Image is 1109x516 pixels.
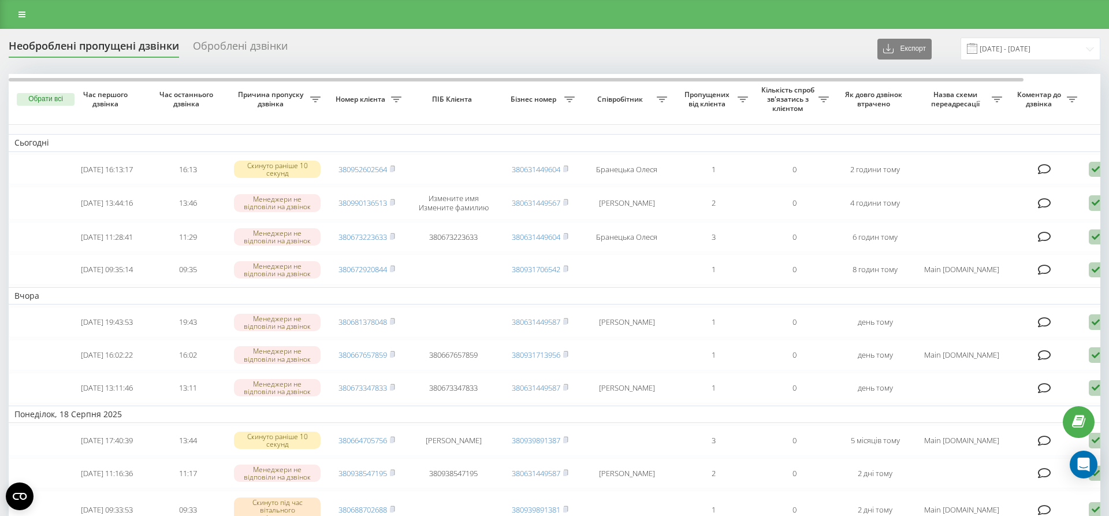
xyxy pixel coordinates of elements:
[234,379,321,396] div: Менеджери не відповіли на дзвінок
[234,465,321,482] div: Менеджери не відповіли на дзвінок
[673,307,754,337] td: 1
[754,222,835,253] td: 0
[147,187,228,219] td: 13:46
[66,373,147,403] td: [DATE] 13:11:46
[66,340,147,370] td: [DATE] 16:02:22
[835,425,916,456] td: 5 місяців тому
[407,373,500,403] td: 380673347833
[407,187,500,219] td: Измените имя Измените фамилию
[66,222,147,253] td: [DATE] 11:28:41
[147,254,228,285] td: 09:35
[835,222,916,253] td: 6 годин тому
[512,383,560,393] a: 380631449587
[835,154,916,185] td: 2 години тому
[234,90,310,108] span: Причина пропуску дзвінка
[338,350,387,360] a: 380667657859
[234,261,321,279] div: Менеджери не відповіли на дзвінок
[754,373,835,403] td: 0
[844,90,906,108] span: Як довго дзвінок втрачено
[754,425,835,456] td: 0
[9,40,179,58] div: Необроблені пропущені дзвінки
[147,307,228,337] td: 19:43
[332,95,391,104] span: Номер клієнта
[512,317,560,327] a: 380631449587
[338,435,387,446] a: 380664705756
[66,425,147,456] td: [DATE] 17:40:39
[66,458,147,489] td: [DATE] 11:16:36
[754,307,835,337] td: 0
[147,222,228,253] td: 11:29
[512,198,560,208] a: 380631449567
[234,194,321,211] div: Менеджери не відповіли на дзвінок
[234,228,321,246] div: Менеджери не відповіли на дзвінок
[580,222,673,253] td: Бранецька Олеся
[1014,90,1067,108] span: Коментар до дзвінка
[673,154,754,185] td: 1
[512,468,560,478] a: 380631449587
[66,154,147,185] td: [DATE] 16:13:17
[835,254,916,285] td: 8 годин тому
[505,95,564,104] span: Бізнес номер
[338,383,387,393] a: 380673347833
[234,432,321,449] div: Скинуто раніше 10 секунд
[835,373,916,403] td: день тому
[66,254,147,285] td: [DATE] 09:35:14
[673,340,754,370] td: 1
[6,482,34,510] button: Open CMP widget
[407,222,500,253] td: 380673223633
[234,314,321,331] div: Менеджери не відповіли на дзвінок
[916,254,1008,285] td: Main [DOMAIN_NAME]
[916,340,1008,370] td: Main [DOMAIN_NAME]
[338,504,387,515] a: 380688702688
[338,468,387,478] a: 380938547195
[234,161,321,178] div: Скинуто раніше 10 секунд
[147,373,228,403] td: 13:11
[512,504,560,515] a: 380939891381
[580,307,673,337] td: [PERSON_NAME]
[338,164,387,175] a: 380952602564
[673,425,754,456] td: 3
[512,435,560,446] a: 380939891387
[835,340,916,370] td: день тому
[754,340,835,370] td: 0
[193,40,288,58] div: Оброблені дзвінки
[157,90,219,108] span: Час останнього дзвінка
[835,187,916,219] td: 4 години тому
[754,254,835,285] td: 0
[679,90,738,108] span: Пропущених від клієнта
[580,373,673,403] td: [PERSON_NAME]
[835,458,916,489] td: 2 дні тому
[754,154,835,185] td: 0
[673,373,754,403] td: 1
[921,90,992,108] span: Назва схеми переадресації
[512,164,560,175] a: 380631449604
[673,187,754,219] td: 2
[877,39,932,60] button: Експорт
[417,95,490,104] span: ПІБ Клієнта
[916,425,1008,456] td: Main [DOMAIN_NAME]
[407,458,500,489] td: 380938547195
[17,93,75,106] button: Обрати всі
[234,346,321,363] div: Менеджери не відповіли на дзвінок
[147,425,228,456] td: 13:44
[512,350,560,360] a: 380931713956
[760,86,818,113] span: Кількість спроб зв'язатись з клієнтом
[338,198,387,208] a: 380990136513
[147,340,228,370] td: 16:02
[338,317,387,327] a: 380681378048
[673,222,754,253] td: 3
[147,458,228,489] td: 11:17
[754,458,835,489] td: 0
[66,187,147,219] td: [DATE] 13:44:16
[580,187,673,219] td: [PERSON_NAME]
[673,458,754,489] td: 2
[512,264,560,274] a: 380931706542
[580,458,673,489] td: [PERSON_NAME]
[754,187,835,219] td: 0
[76,90,138,108] span: Час першого дзвінка
[1070,451,1097,478] div: Open Intercom Messenger
[580,154,673,185] td: Бранецька Олеся
[66,307,147,337] td: [DATE] 19:43:53
[673,254,754,285] td: 1
[586,95,657,104] span: Співробітник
